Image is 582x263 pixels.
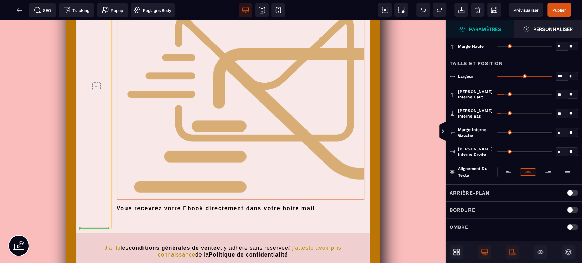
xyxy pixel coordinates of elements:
[29,3,56,17] span: Métadata SEO
[87,222,359,239] text: les et y adhère sans réserve de la
[102,7,123,14] span: Popup
[450,223,468,231] p: Ombre
[433,3,446,17] span: Rétablir
[514,20,582,38] span: Ouvrir le gestionnaire de styles
[59,3,94,17] span: Code de suivi
[446,20,514,38] span: Ouvrir le gestionnaire de styles
[509,3,543,17] span: Aperçu
[446,55,582,67] div: Taille et position
[547,3,571,17] span: Enregistrer le contenu
[513,7,539,13] span: Prévisualiser
[458,44,484,49] span: Marge haute
[239,3,252,17] span: Voir bureau
[446,121,452,142] span: Afficher les vues
[378,3,392,17] span: Voir les composants
[458,127,494,138] span: Marge interne gauche
[129,225,217,230] b: conditions générales de vente
[552,7,566,13] span: Publier
[534,245,547,259] span: Masquer le bloc
[450,189,489,197] p: Arrière-plan
[458,108,494,119] span: [PERSON_NAME] interne bas
[478,245,491,259] span: Afficher le desktop
[506,245,519,259] span: Afficher le mobile
[134,7,171,14] span: Réglages Body
[97,3,128,17] span: Créer une alerte modale
[131,3,175,17] span: Favicon
[117,184,364,191] div: Vous recevrez votre Ebook directement dans votre boite mail
[533,27,573,32] strong: Personnaliser
[454,3,468,17] span: Importer
[450,245,463,259] span: Ouvrir les blocs
[458,146,494,157] span: [PERSON_NAME] interne droite
[458,74,473,79] span: Largeur
[394,3,408,17] span: Capture d'écran
[416,3,430,17] span: Défaire
[285,225,290,230] i: et
[450,165,494,179] p: Alignement du texte
[562,245,575,259] span: Ouvrir les calques
[255,3,269,17] span: Voir tablette
[34,7,51,14] span: SEO
[487,3,501,17] span: Enregistrer
[450,206,475,214] p: Bordure
[63,7,89,14] span: Tracking
[471,3,484,17] span: Nettoyage
[13,3,26,17] span: Retour
[271,3,285,17] span: Voir mobile
[209,231,288,237] b: Politique de confidentialité
[469,27,501,32] strong: Paramètres
[458,89,494,100] span: [PERSON_NAME] interne haut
